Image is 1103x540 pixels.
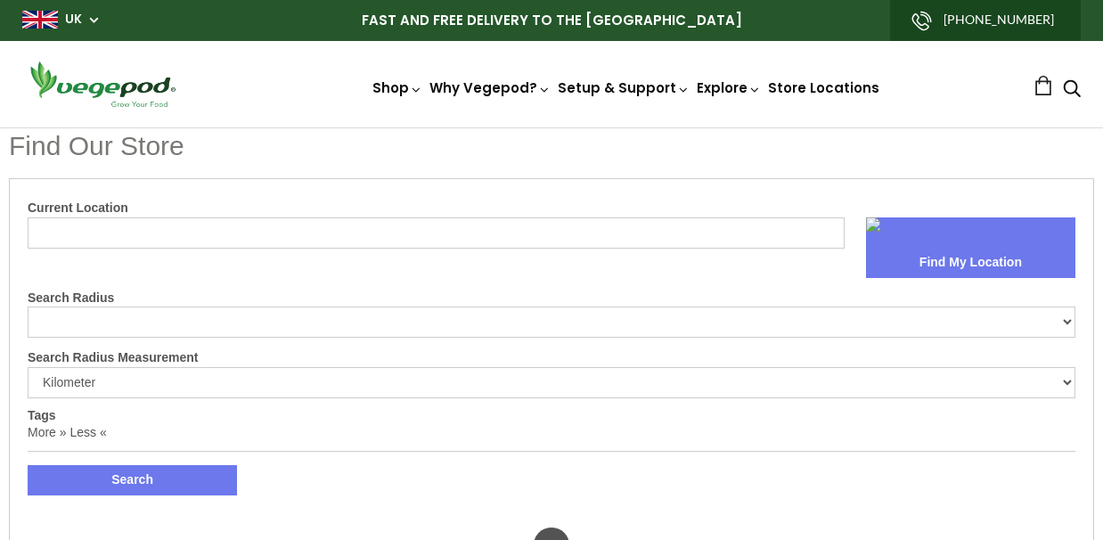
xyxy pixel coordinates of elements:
label: Search Radius [28,290,1075,307]
a: More » [28,425,67,439]
a: Setup & Support [558,78,690,97]
a: Why Vegepod? [429,78,551,97]
a: Less « [69,425,106,439]
a: UK [65,11,82,29]
a: Explore [697,78,761,97]
label: Current Location [28,200,1075,217]
a: Store Locations [768,78,879,97]
label: Search Radius Measurement [28,349,1075,367]
img: Vegepod [22,59,183,110]
button: Search [28,465,237,495]
a: Shop [372,78,422,97]
img: sca.location-find-location.png [866,217,880,232]
label: Tags [28,408,56,422]
button: Find My Location [866,248,1075,278]
h1: Find Our Store [9,127,1094,165]
a: Search [1063,81,1081,100]
img: gb_large.png [22,11,58,29]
